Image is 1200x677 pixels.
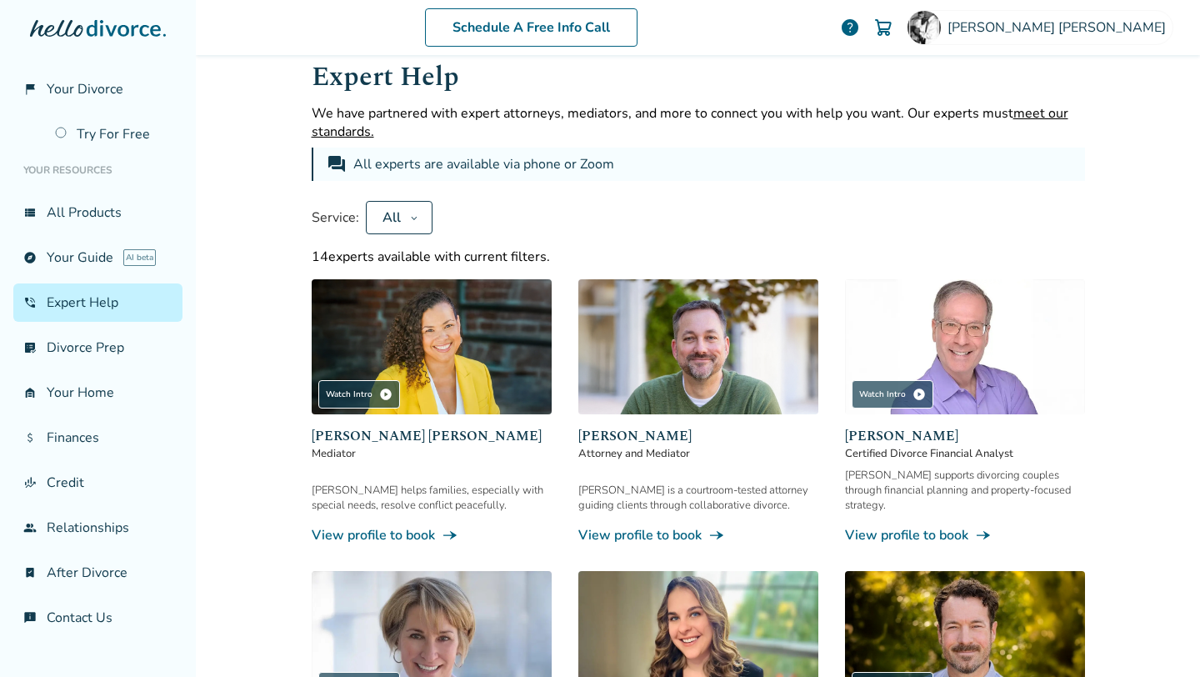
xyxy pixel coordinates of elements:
[353,154,617,174] div: All experts are available via phone or Zoom
[708,527,725,544] span: line_end_arrow_notch
[13,599,182,637] a: chat_infoContact Us
[907,11,941,44] img: Rahj Watson
[578,279,818,414] img: Neil Forester
[845,279,1085,414] img: Jeff Landers
[873,18,893,38] img: Cart
[312,104,1085,141] p: We have partnered with expert attorneys, mediators, and more to connect you with help you want. O...
[845,468,1085,513] div: [PERSON_NAME] supports divorcing couples through financial planning and property-focused strategy.
[13,419,182,457] a: attach_moneyFinances
[312,279,552,414] img: Claudia Brown Coulter
[23,83,37,96] span: flag_2
[845,526,1085,544] a: View profile to bookline_end_arrow_notch
[975,527,992,544] span: line_end_arrow_notch
[852,380,933,409] div: Watch Intro
[312,426,552,446] span: [PERSON_NAME] [PERSON_NAME]
[13,238,182,277] a: exploreYour GuideAI beta
[23,566,37,579] span: bookmark_check
[912,388,926,401] span: play_circle
[45,115,182,153] a: Try For Free
[13,509,182,547] a: groupRelationships
[13,153,182,187] li: Your Resources
[13,283,182,322] a: phone_in_talkExpert Help
[947,18,1172,37] span: [PERSON_NAME] [PERSON_NAME]
[380,208,403,227] div: All
[578,483,818,513] div: [PERSON_NAME] is a courtroom-tested attorney guiding clients through collaborative divorce.
[845,446,1085,461] span: Certified Divorce Financial Analyst
[23,611,37,624] span: chat_info
[23,521,37,534] span: group
[312,104,1068,141] span: meet our standards.
[312,57,1085,98] h1: Expert Help
[578,446,818,461] span: Attorney and Mediator
[23,251,37,264] span: explore
[23,476,37,489] span: finance_mode
[845,426,1085,446] span: [PERSON_NAME]
[327,154,347,174] span: forum
[312,483,552,513] div: [PERSON_NAME] helps families, especially with special needs, resolve conflict peacefully.
[366,201,432,234] button: All
[13,464,182,502] a: finance_modeCredit
[312,526,552,544] a: View profile to bookline_end_arrow_notch
[578,426,818,446] span: [PERSON_NAME]
[312,446,552,461] span: Mediator
[840,18,860,38] a: help
[123,249,156,266] span: AI beta
[312,248,1085,266] div: 14 experts available with current filters.
[318,380,400,409] div: Watch Intro
[13,554,182,592] a: bookmark_checkAfter Divorce
[23,386,37,399] span: garage_home
[13,328,182,367] a: list_alt_checkDivorce Prep
[312,208,359,227] span: Service:
[578,526,818,544] a: View profile to bookline_end_arrow_notch
[23,296,37,309] span: phone_in_talk
[379,388,392,401] span: play_circle
[13,374,182,412] a: garage_homeYour Home
[425,8,637,47] a: Schedule A Free Info Call
[13,193,182,232] a: view_listAll Products
[13,70,182,108] a: flag_2Your Divorce
[442,527,458,544] span: line_end_arrow_notch
[23,341,37,354] span: list_alt_check
[23,206,37,219] span: view_list
[47,80,123,98] span: Your Divorce
[23,431,37,444] span: attach_money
